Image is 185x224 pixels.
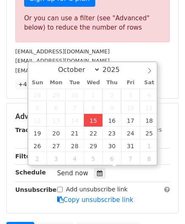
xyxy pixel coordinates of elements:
span: September 30, 2025 [65,88,84,101]
div: Or you can use a filter (see "Advanced" below) to reduce the number of rows [24,14,161,33]
small: [EMAIL_ADDRESS][DOMAIN_NAME] [15,58,110,64]
span: Tue [65,80,84,86]
span: November 2, 2025 [28,152,47,165]
span: October 12, 2025 [28,114,47,127]
span: October 16, 2025 [102,114,121,127]
span: Fri [121,80,140,86]
span: October 14, 2025 [65,114,84,127]
span: October 9, 2025 [102,101,121,114]
span: October 22, 2025 [84,127,102,139]
span: November 1, 2025 [140,139,158,152]
span: October 19, 2025 [28,127,47,139]
small: [EMAIL_ADDRESS][DOMAIN_NAME] [15,67,110,74]
small: [EMAIL_ADDRESS][DOMAIN_NAME] [15,48,110,55]
span: October 18, 2025 [140,114,158,127]
span: October 2, 2025 [102,88,121,101]
span: November 7, 2025 [121,152,140,165]
span: November 8, 2025 [140,152,158,165]
span: October 27, 2025 [47,139,65,152]
span: October 26, 2025 [28,139,47,152]
span: November 4, 2025 [65,152,84,165]
a: +47 more [15,79,51,90]
span: September 29, 2025 [47,88,65,101]
span: October 13, 2025 [47,114,65,127]
iframe: Chat Widget [143,183,185,224]
span: November 6, 2025 [102,152,121,165]
span: October 10, 2025 [121,101,140,114]
strong: Schedule [15,169,46,176]
strong: Filters [15,153,37,160]
span: October 6, 2025 [47,101,65,114]
span: September 28, 2025 [28,88,47,101]
span: October 31, 2025 [121,139,140,152]
span: October 3, 2025 [121,88,140,101]
span: Thu [102,80,121,86]
span: October 5, 2025 [28,101,47,114]
span: October 21, 2025 [65,127,84,139]
span: Mon [47,80,65,86]
span: October 24, 2025 [121,127,140,139]
span: October 4, 2025 [140,88,158,101]
span: Wed [84,80,102,86]
span: October 7, 2025 [65,101,84,114]
label: Add unsubscribe link [66,185,128,194]
span: October 15, 2025 [84,114,102,127]
span: October 1, 2025 [84,88,102,101]
span: October 11, 2025 [140,101,158,114]
span: November 3, 2025 [47,152,65,165]
span: October 17, 2025 [121,114,140,127]
span: October 25, 2025 [140,127,158,139]
span: Send now [57,169,88,177]
strong: Unsubscribe [15,186,57,193]
input: Year [100,66,131,74]
a: Copy unsubscribe link [57,196,133,204]
span: October 23, 2025 [102,127,121,139]
h5: Advanced [15,112,170,121]
span: October 29, 2025 [84,139,102,152]
span: October 20, 2025 [47,127,65,139]
span: October 30, 2025 [102,139,121,152]
span: October 28, 2025 [65,139,84,152]
span: October 8, 2025 [84,101,102,114]
span: Sat [140,80,158,86]
span: November 5, 2025 [84,152,102,165]
strong: Tracking [15,127,44,133]
span: Sun [28,80,47,86]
